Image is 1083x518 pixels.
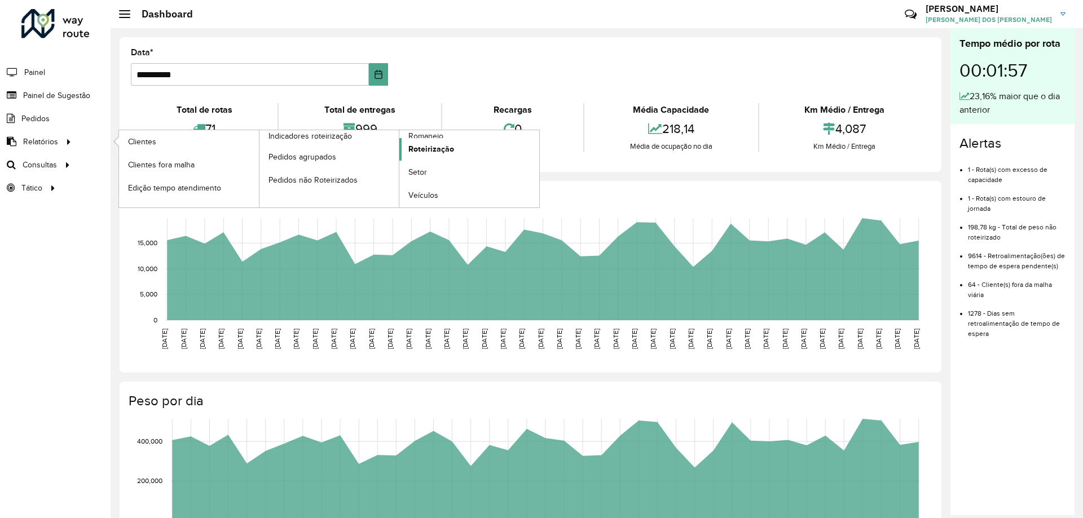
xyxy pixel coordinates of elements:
[408,166,427,178] span: Setor
[386,329,394,349] text: [DATE]
[968,300,1066,339] li: 1278 - Dias sem retroalimentação de tempo de espera
[587,117,755,141] div: 218,14
[968,156,1066,185] li: 1 - Rota(s) com excesso de capacidade
[959,135,1066,152] h4: Alertas
[443,329,450,349] text: [DATE]
[926,3,1052,14] h3: [PERSON_NAME]
[399,184,539,207] a: Veículos
[587,103,755,117] div: Média Capacidade
[837,329,844,349] text: [DATE]
[129,393,930,409] h4: Peso por dia
[649,329,657,349] text: [DATE]
[217,329,224,349] text: [DATE]
[926,15,1052,25] span: [PERSON_NAME] DOS [PERSON_NAME]
[292,329,300,349] text: [DATE]
[800,329,807,349] text: [DATE]
[593,329,600,349] text: [DATE]
[119,130,399,207] a: Indicadores roteirização
[959,36,1066,51] div: Tempo médio por rota
[199,329,206,349] text: [DATE]
[268,174,358,186] span: Pedidos não Roteirizados
[899,2,923,26] a: Contato Rápido
[369,63,389,86] button: Choose Date
[762,329,769,349] text: [DATE]
[128,182,221,194] span: Edição tempo atendimento
[424,329,432,349] text: [DATE]
[408,130,443,142] span: Romaneio
[368,329,375,349] text: [DATE]
[959,90,1066,117] div: 23,16% maior que o dia anterior
[259,169,399,191] a: Pedidos não Roteirizados
[23,90,90,101] span: Painel de Sugestão
[161,329,168,349] text: [DATE]
[180,329,187,349] text: [DATE]
[481,329,488,349] text: [DATE]
[968,185,1066,214] li: 1 - Rota(s) com estouro de jornada
[255,329,262,349] text: [DATE]
[23,136,58,148] span: Relatórios
[668,329,676,349] text: [DATE]
[875,329,882,349] text: [DATE]
[913,329,920,349] text: [DATE]
[131,46,153,59] label: Data
[134,103,275,117] div: Total de rotas
[445,117,580,141] div: 0
[24,67,45,78] span: Painel
[499,329,507,349] text: [DATE]
[856,329,864,349] text: [DATE]
[725,329,732,349] text: [DATE]
[461,329,469,349] text: [DATE]
[311,329,319,349] text: [DATE]
[281,117,438,141] div: 999
[537,329,544,349] text: [DATE]
[134,117,275,141] div: 71
[706,329,713,349] text: [DATE]
[330,329,337,349] text: [DATE]
[140,291,157,298] text: 5,000
[259,145,399,168] a: Pedidos agrupados
[893,329,901,349] text: [DATE]
[128,136,156,148] span: Clientes
[153,316,157,324] text: 0
[274,329,281,349] text: [DATE]
[968,214,1066,242] li: 198,78 kg - Total de peso não roteirizado
[259,130,540,207] a: Romaneio
[762,141,927,152] div: Km Médio / Entrega
[631,329,638,349] text: [DATE]
[968,242,1066,271] li: 9614 - Retroalimentação(ões) de tempo de espera pendente(s)
[236,329,244,349] text: [DATE]
[445,103,580,117] div: Recargas
[21,113,50,125] span: Pedidos
[818,329,826,349] text: [DATE]
[574,329,582,349] text: [DATE]
[556,329,563,349] text: [DATE]
[119,176,259,199] a: Edição tempo atendimento
[762,117,927,141] div: 4,087
[23,159,57,171] span: Consultas
[968,271,1066,300] li: 64 - Cliente(s) fora da malha viária
[128,159,195,171] span: Clientes fora malha
[119,130,259,153] a: Clientes
[399,138,539,161] a: Roteirização
[687,329,694,349] text: [DATE]
[137,437,162,445] text: 400,000
[137,477,162,485] text: 200,000
[119,153,259,176] a: Clientes fora malha
[349,329,356,349] text: [DATE]
[21,182,42,194] span: Tático
[399,161,539,184] a: Setor
[408,143,454,155] span: Roteirização
[138,239,157,246] text: 15,000
[612,329,619,349] text: [DATE]
[130,8,193,20] h2: Dashboard
[518,329,525,349] text: [DATE]
[587,141,755,152] div: Média de ocupação no dia
[743,329,751,349] text: [DATE]
[959,51,1066,90] div: 00:01:57
[268,130,352,142] span: Indicadores roteirização
[781,329,789,349] text: [DATE]
[268,151,336,163] span: Pedidos agrupados
[281,103,438,117] div: Total de entregas
[408,189,438,201] span: Veículos
[762,103,927,117] div: Km Médio / Entrega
